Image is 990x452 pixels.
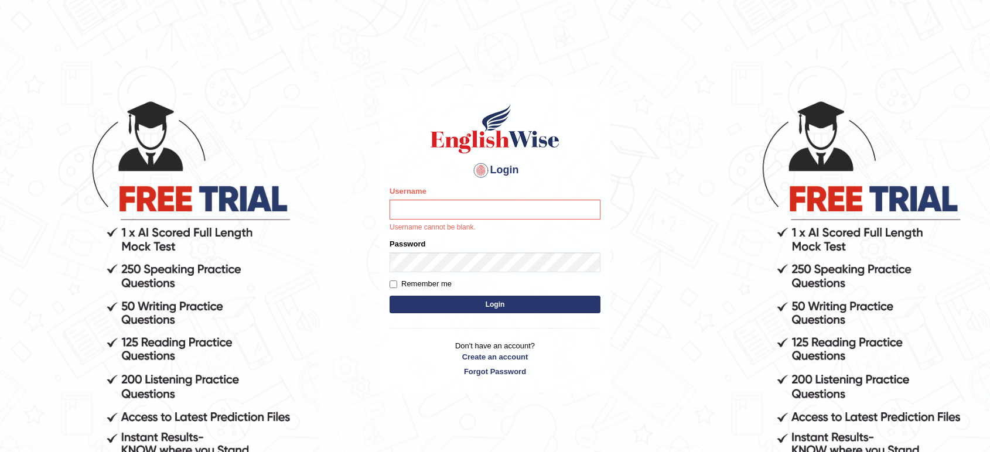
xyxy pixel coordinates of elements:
[390,238,425,249] label: Password
[390,161,600,180] h4: Login
[390,278,452,290] label: Remember me
[390,340,600,376] p: Don't have an account?
[390,351,600,362] a: Create an account
[390,366,600,377] a: Forgot Password
[390,222,600,233] p: Username cannot be blank.
[390,186,426,197] label: Username
[390,280,397,288] input: Remember me
[390,296,600,313] button: Login
[428,102,562,155] img: Logo of English Wise sign in for intelligent practice with AI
